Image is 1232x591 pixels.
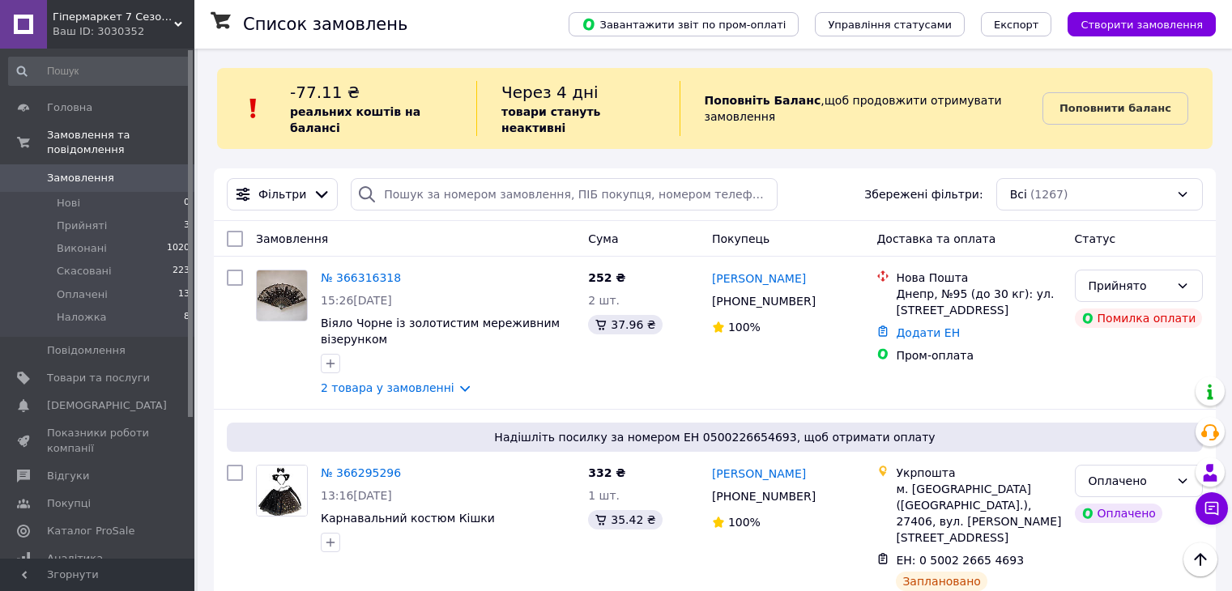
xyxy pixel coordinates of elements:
[1081,19,1203,31] span: Створити замовлення
[588,466,625,479] span: 332 ₴
[256,465,308,517] a: Фото товару
[47,551,103,566] span: Аналітика
[53,24,194,39] div: Ваш ID: 3030352
[896,465,1061,481] div: Укрпошта
[1089,472,1170,490] div: Оплачено
[1068,12,1216,36] button: Створити замовлення
[321,489,392,502] span: 13:16[DATE]
[815,12,965,36] button: Управління статусами
[705,94,821,107] b: Поповніть Баланс
[588,232,618,245] span: Cума
[184,196,190,210] span: 0
[47,100,92,115] span: Головна
[256,270,308,321] a: Фото товару
[896,481,1061,546] div: м. [GEOGRAPHIC_DATA] ([GEOGRAPHIC_DATA].), 27406, вул. [PERSON_NAME][STREET_ADDRESS]
[569,12,799,36] button: Завантажити звіт по пром-оплаті
[243,15,407,34] h1: Список замовлень
[981,12,1052,36] button: Експорт
[167,241,190,256] span: 1020
[233,429,1196,445] span: Надішліть посилку за номером ЕН 0500226654693, щоб отримати оплату
[828,19,952,31] span: Управління статусами
[1196,492,1228,525] button: Чат з покупцем
[1075,232,1116,245] span: Статус
[582,17,786,32] span: Завантажити звіт по пром-оплаті
[321,271,401,284] a: № 366316318
[680,81,1042,136] div: , щоб продовжити отримувати замовлення
[184,219,190,233] span: 3
[258,186,306,202] span: Фільтри
[47,426,150,455] span: Показники роботи компанії
[1089,277,1170,295] div: Прийнято
[501,105,600,134] b: товари стануть неактивні
[896,347,1061,364] div: Пром-оплата
[47,371,150,385] span: Товари та послуги
[173,264,190,278] span: 223
[728,321,761,334] span: 100%
[290,83,360,102] span: -77.11 ₴
[1010,186,1027,202] span: Всі
[47,469,89,483] span: Відгуки
[709,290,819,313] div: [PHONE_NUMBER]
[57,264,112,278] span: Скасовані
[57,241,107,256] span: Виконані
[876,232,995,245] span: Доставка та оплата
[321,466,401,479] a: № 366295296
[712,270,806,287] a: [PERSON_NAME]
[896,572,987,591] div: Заплановано
[588,489,620,502] span: 1 шт.
[1183,542,1217,576] button: Наверх
[57,310,107,325] span: Наложка
[896,270,1061,286] div: Нова Пошта
[588,315,662,334] div: 37.96 ₴
[257,466,307,516] img: Фото товару
[47,343,126,358] span: Повідомлення
[321,294,392,307] span: 15:26[DATE]
[53,10,174,24] span: Гіпермаркет 7 Сезонів
[290,105,420,134] b: реальних коштів на балансі
[1042,92,1188,125] a: Поповнити баланс
[351,178,778,210] input: Пошук за номером замовлення, ПІБ покупця, номером телефону, Email, номером накладної
[896,326,960,339] a: Додати ЕН
[1075,504,1162,523] div: Оплачено
[321,317,560,346] a: Віяло Чорне із золотистим мереживним візерунком
[57,287,108,302] span: Оплачені
[178,287,190,302] span: 13
[57,219,107,233] span: Прийняті
[709,485,819,508] div: [PHONE_NUMBER]
[728,516,761,529] span: 100%
[47,171,114,185] span: Замовлення
[1059,102,1171,114] b: Поповнити баланс
[257,270,307,321] img: Фото товару
[1030,188,1068,201] span: (1267)
[256,232,328,245] span: Замовлення
[588,294,620,307] span: 2 шт.
[1051,17,1216,30] a: Створити замовлення
[184,310,190,325] span: 8
[896,286,1061,318] div: Днепр, №95 (до 30 кг): ул. [STREET_ADDRESS]
[321,512,495,525] a: Карнавальний костюм Кішки
[47,128,194,157] span: Замовлення та повідомлення
[321,381,454,394] a: 2 товара у замовленні
[588,510,662,529] div: 35.42 ₴
[712,232,769,245] span: Покупець
[588,271,625,284] span: 252 ₴
[712,466,806,482] a: [PERSON_NAME]
[241,96,266,121] img: :exclamation:
[47,496,91,511] span: Покупці
[47,524,134,538] span: Каталог ProSale
[896,554,1024,567] span: ЕН: 0 5002 2665 4693
[864,186,983,202] span: Збережені фільтри:
[8,57,191,86] input: Пошук
[1075,308,1203,328] div: Помилка оплати
[994,19,1039,31] span: Експорт
[57,196,80,210] span: Нові
[47,398,167,413] span: [DEMOGRAPHIC_DATA]
[501,83,599,102] span: Через 4 дні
